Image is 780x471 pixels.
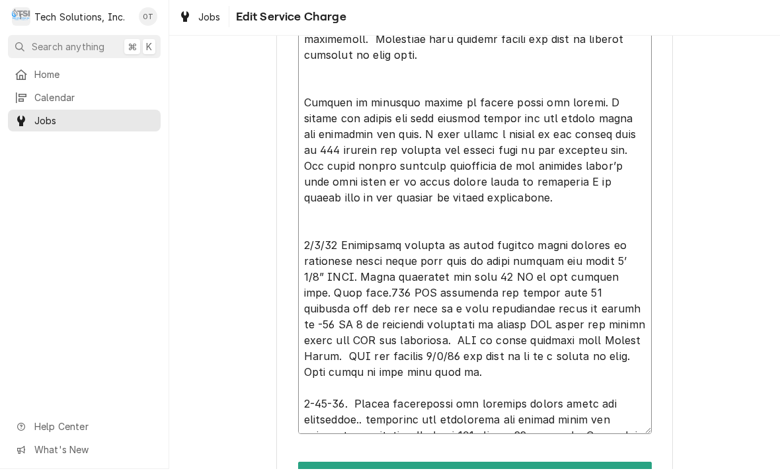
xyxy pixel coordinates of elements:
[34,116,154,129] span: Jobs
[34,69,154,83] span: Home
[8,417,161,439] a: Go to Help Center
[34,12,125,26] div: Tech Solutions, Inc.
[232,10,346,28] span: Edit Service Charge
[146,42,152,55] span: K
[139,9,157,28] div: OT
[173,8,226,30] a: Jobs
[8,441,161,462] a: Go to What's New
[8,112,161,133] a: Jobs
[128,42,137,55] span: ⌘
[32,42,104,55] span: Search anything
[12,9,30,28] div: Tech Solutions, Inc.'s Avatar
[8,37,161,60] button: Search anything⌘K
[8,89,161,110] a: Calendar
[139,9,157,28] div: Otis Tooley's Avatar
[8,65,161,87] a: Home
[12,9,30,28] div: T
[34,445,153,458] span: What's New
[34,421,153,435] span: Help Center
[34,92,154,106] span: Calendar
[198,12,221,26] span: Jobs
